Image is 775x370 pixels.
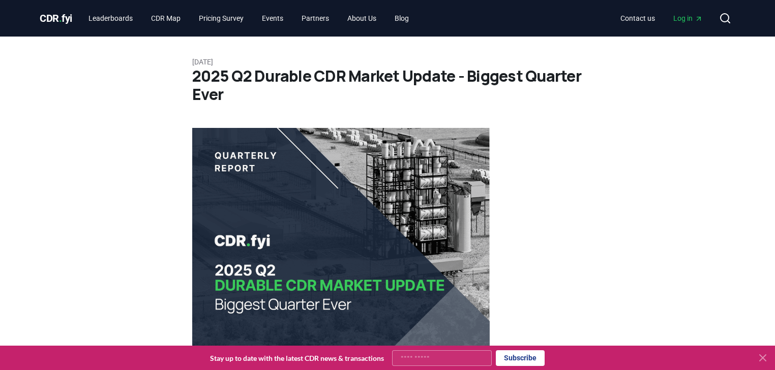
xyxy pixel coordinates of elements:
[80,9,141,27] a: Leaderboards
[143,9,189,27] a: CDR Map
[386,9,417,27] a: Blog
[339,9,384,27] a: About Us
[293,9,337,27] a: Partners
[673,13,703,23] span: Log in
[40,11,72,25] a: CDR.fyi
[59,12,62,24] span: .
[192,57,583,67] p: [DATE]
[612,9,711,27] nav: Main
[192,128,490,351] img: blog post image
[192,67,583,104] h1: 2025 Q2 Durable CDR Market Update - Biggest Quarter Ever
[40,12,72,24] span: CDR fyi
[191,9,252,27] a: Pricing Survey
[612,9,663,27] a: Contact us
[254,9,291,27] a: Events
[80,9,417,27] nav: Main
[665,9,711,27] a: Log in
